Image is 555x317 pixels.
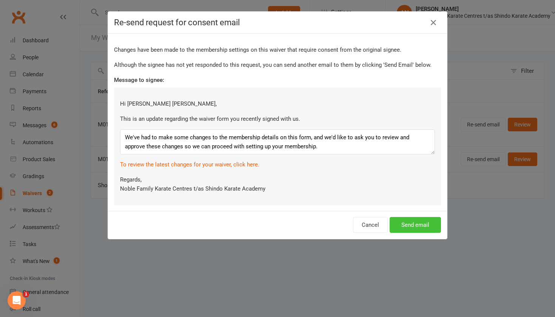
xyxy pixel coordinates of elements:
button: Send email [390,217,441,233]
h4: Re-send request for consent email [114,18,441,27]
p: This is an update regarding the waiver form you recently signed with us. [120,114,435,123]
button: Close [427,17,439,29]
p: Hi [PERSON_NAME] [PERSON_NAME], [120,99,435,108]
button: Cancel [353,217,388,233]
span: 1 [23,291,29,297]
p: Changes have been made to the membership settings on this waiver that require consent from the or... [114,45,441,54]
p: Although the signee has not yet responded to this request, you can send another email to them by ... [114,60,441,69]
label: Message to signee: [114,75,164,85]
iframe: Intercom live chat [8,291,26,309]
a: To review the latest changes for your waiver, click here. [120,161,259,168]
p: Regards, Noble Family Karate Centres t/as Shindo Karate Academy [120,175,435,193]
